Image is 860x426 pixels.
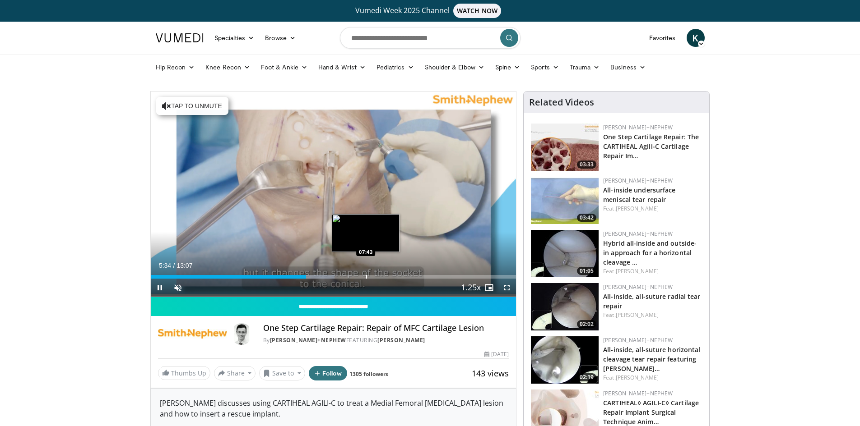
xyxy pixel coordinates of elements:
[157,4,703,18] a: Vumedi Week 2025 ChannelWATCH NOW
[169,279,187,297] button: Unmute
[564,58,605,76] a: Trauma
[156,97,228,115] button: Tap to unmute
[603,205,702,213] div: Feat.
[603,374,702,382] div: Feat.
[480,279,498,297] button: Enable picture-in-picture mode
[603,336,673,344] a: [PERSON_NAME]+Nephew
[200,58,256,76] a: Knee Recon
[263,336,509,344] div: By FEATURING
[231,323,252,345] img: Avatar
[529,97,594,108] h4: Related Videos
[577,373,596,381] span: 02:19
[525,58,564,76] a: Sports
[577,160,596,169] span: 03:33
[531,283,599,330] img: 0d5ae7a0-0009-4902-af95-81e215730076.150x105_q85_crop-smart_upscale.jpg
[603,186,675,204] a: All-inside undersurface meniscal tear repair
[531,336,599,384] a: 02:19
[256,58,313,76] a: Foot & Ankle
[150,58,200,76] a: Hip Recon
[603,230,673,238] a: [PERSON_NAME]+Nephew
[209,29,260,47] a: Specialties
[603,399,699,426] a: CARTIHEAL◊ AGILI-C◊ Cartilage Repair Implant Surgical Technique Anim…
[531,283,599,330] a: 02:02
[313,58,371,76] a: Hand & Wrist
[616,205,659,212] a: [PERSON_NAME]
[603,177,673,184] a: [PERSON_NAME]+Nephew
[531,230,599,277] img: 364c13b8-bf65-400b-a941-5a4a9c158216.150x105_q85_crop-smart_upscale.jpg
[603,267,702,275] div: Feat.
[531,230,599,277] a: 01:05
[603,239,697,266] a: Hybrid all-inside and outside-in approach for a horizontal cleavage …
[577,320,596,328] span: 02:02
[603,133,699,160] a: One Step Cartilage Repair: The CARTIHEAL Agili-C Cartilage Repair Im…
[687,29,705,47] a: K
[498,279,516,297] button: Fullscreen
[263,323,509,333] h4: One Step Cartilage Repair: Repair of MFC Cartilage Lesion
[270,336,346,344] a: [PERSON_NAME]+Nephew
[603,311,702,319] div: Feat.
[259,366,305,380] button: Save to
[214,366,256,380] button: Share
[577,214,596,222] span: 03:42
[159,262,171,269] span: 5:34
[616,374,659,381] a: [PERSON_NAME]
[260,29,301,47] a: Browse
[377,336,425,344] a: [PERSON_NAME]
[472,368,509,379] span: 143 views
[531,336,599,384] img: 173c071b-399e-4fbc-8156-5fdd8d6e2d0e.150x105_q85_crop-smart_upscale.jpg
[531,177,599,224] img: 02c34c8e-0ce7-40b9-85e3-cdd59c0970f9.150x105_q85_crop-smart_upscale.jpg
[490,58,525,76] a: Spine
[151,279,169,297] button: Pause
[349,370,388,378] a: 1305 followers
[616,311,659,319] a: [PERSON_NAME]
[462,279,480,297] button: Playback Rate
[644,29,681,47] a: Favorites
[603,292,700,310] a: All-inside, all-suture radial tear repair
[603,124,673,131] a: [PERSON_NAME]+Nephew
[173,262,175,269] span: /
[531,124,599,171] img: 781f413f-8da4-4df1-9ef9-bed9c2d6503b.150x105_q85_crop-smart_upscale.jpg
[156,33,204,42] img: VuMedi Logo
[603,345,700,373] a: All-inside, all-suture horizontal cleavage tear repair featuring [PERSON_NAME]…
[603,389,673,397] a: [PERSON_NAME]+Nephew
[151,92,516,297] video-js: Video Player
[309,366,348,380] button: Follow
[484,350,509,358] div: [DATE]
[616,267,659,275] a: [PERSON_NAME]
[151,275,516,279] div: Progress Bar
[340,27,521,49] input: Search topics, interventions
[531,177,599,224] a: 03:42
[371,58,419,76] a: Pediatrics
[605,58,651,76] a: Business
[603,283,673,291] a: [PERSON_NAME]+Nephew
[453,4,501,18] span: WATCH NOW
[419,58,490,76] a: Shoulder & Elbow
[577,267,596,275] span: 01:05
[158,323,227,345] img: Smith+Nephew
[531,124,599,171] a: 03:33
[177,262,192,269] span: 13:07
[158,366,210,380] a: Thumbs Up
[332,214,400,252] img: image.jpeg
